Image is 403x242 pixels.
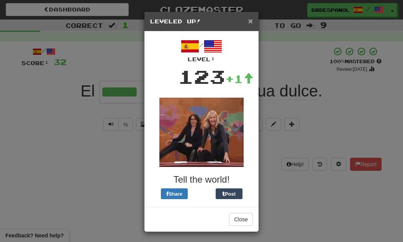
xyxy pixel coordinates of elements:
button: Share [161,188,188,199]
button: Post [216,188,242,199]
button: Close [248,17,253,25]
div: 123 [178,63,225,90]
img: tina-fey-e26f0ac03c4892f6ddeb7d1003ac1ab6e81ce7d97c2ff70d0ee9401e69e3face.gif [159,98,244,167]
iframe: X Post Button [188,188,216,199]
h5: Leveled Up! [150,18,253,25]
div: +1 [225,71,254,87]
div: Level: [150,56,253,63]
div: / [150,37,253,63]
h3: Tell the world! [150,175,253,185]
button: Close [229,213,253,226]
span: × [248,16,253,25]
